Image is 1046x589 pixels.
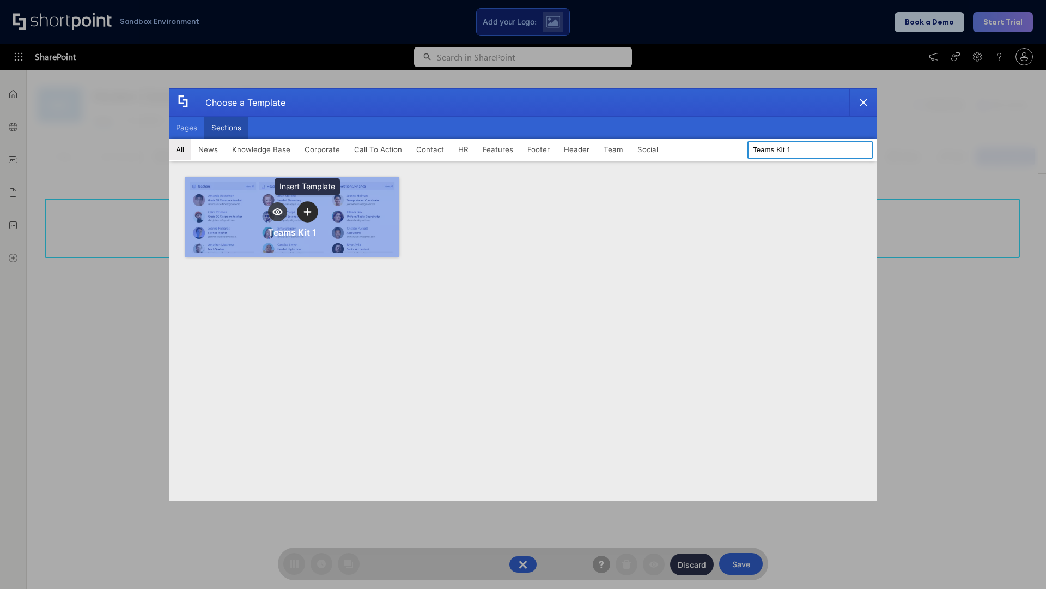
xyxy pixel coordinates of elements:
button: Social [630,139,665,160]
button: All [169,139,191,160]
button: Pages [169,117,204,139]
button: Footer [520,139,557,160]
div: Choose a Template [197,89,285,116]
div: template selector [169,88,877,501]
button: Corporate [297,139,347,160]
button: Features [476,139,520,160]
button: Header [557,139,597,160]
iframe: Chat Widget [992,537,1046,589]
button: Call To Action [347,139,409,160]
button: News [191,139,225,160]
button: HR [451,139,476,160]
div: Teams Kit 1 [268,227,317,238]
button: Team [597,139,630,160]
input: Search [747,141,873,159]
button: Sections [204,117,248,139]
button: Contact [409,139,451,160]
button: Knowledge Base [225,139,297,160]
